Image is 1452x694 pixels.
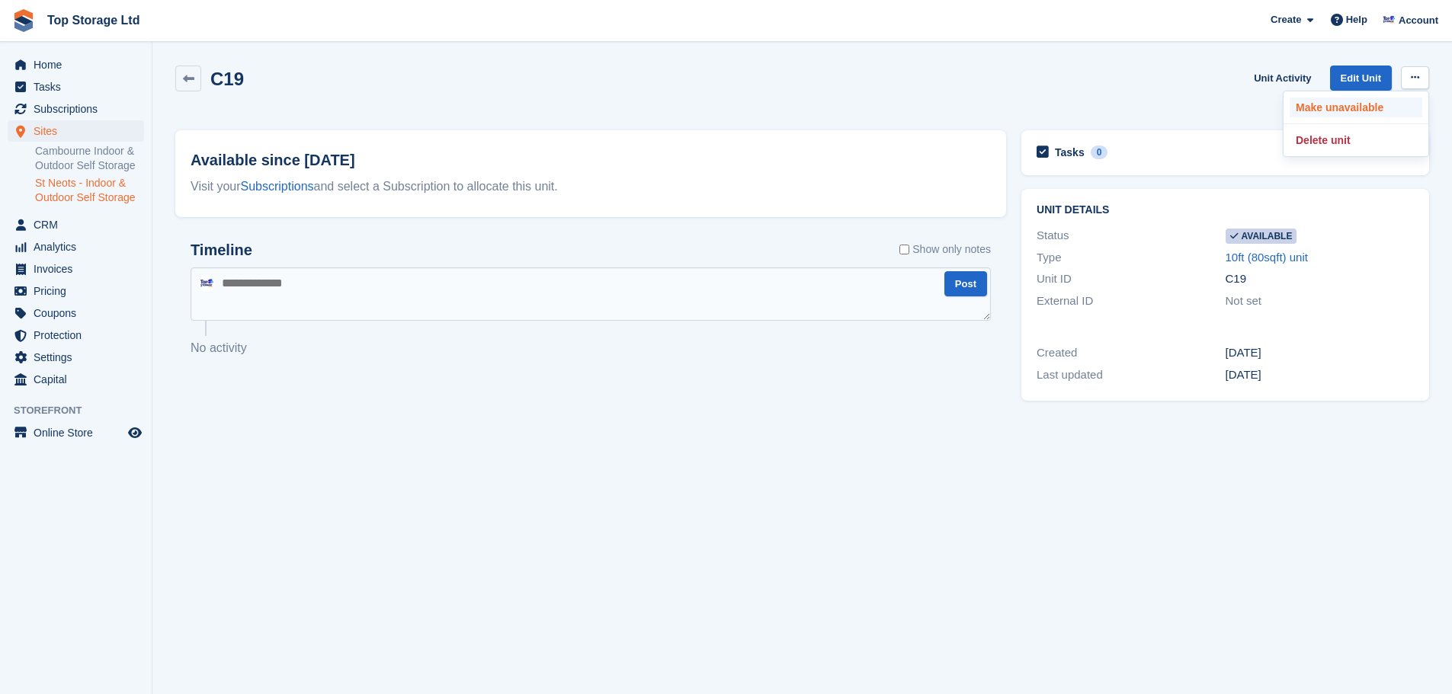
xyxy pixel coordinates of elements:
span: Storefront [14,403,152,418]
span: Invoices [34,258,125,280]
img: stora-icon-8386f47178a22dfd0bd8f6a31ec36ba5ce8667c1dd55bd0f319d3a0aa187defe.svg [12,9,35,32]
span: CRM [34,214,125,235]
div: [DATE] [1226,366,1414,384]
label: Show only notes [899,241,991,257]
img: Sam Topham [1381,12,1396,27]
a: Preview store [126,424,144,442]
div: [DATE] [1226,344,1414,362]
div: Visit your and select a Subscription to allocate this unit. [191,177,991,196]
span: Help [1346,12,1367,27]
h2: Tasks [1055,146,1085,159]
button: Post [944,271,987,296]
span: Sites [34,120,125,142]
div: Created [1037,344,1225,362]
a: Delete unit [1290,130,1422,150]
a: menu [8,280,144,302]
div: Last updated [1037,366,1225,384]
a: Unit Activity [1248,66,1317,91]
a: menu [8,54,144,75]
h2: Timeline [191,241,252,259]
span: Online Store [34,422,125,443]
span: Settings [34,347,125,368]
a: Subscriptions [241,180,314,193]
h2: Unit details [1037,204,1414,216]
a: menu [8,258,144,280]
span: Protection [34,325,125,346]
div: Type [1037,249,1225,267]
div: Unit ID [1037,270,1225,288]
input: Show only notes [899,241,909,257]
span: Account [1399,13,1438,28]
a: menu [8,325,144,346]
a: Top Storage Ltd [41,8,146,33]
a: menu [8,76,144,98]
span: Available [1226,229,1297,244]
span: Tasks [34,76,125,98]
a: menu [8,98,144,120]
a: menu [8,369,144,390]
span: Pricing [34,280,125,302]
h2: Available since [DATE] [191,149,991,171]
a: Cambourne Indoor & Outdoor Self Storage [35,144,144,173]
a: 10ft (80sqft) unit [1226,251,1308,264]
div: Not set [1226,293,1414,310]
span: Capital [34,369,125,390]
span: Home [34,54,125,75]
span: Analytics [34,236,125,257]
a: menu [8,214,144,235]
a: Edit Unit [1330,66,1392,91]
img: Sam Topham [198,275,215,292]
p: No activity [191,339,991,357]
a: menu [8,120,144,142]
a: menu [8,302,144,324]
a: St Neots - Indoor & Outdoor Self Storage [35,176,144,205]
a: menu [8,236,144,257]
span: Subscriptions [34,98,125,120]
div: C19 [1226,270,1414,288]
div: 0 [1091,146,1108,159]
span: Create [1271,12,1301,27]
a: Make unavailable [1290,98,1422,117]
div: External ID [1037,293,1225,310]
div: Status [1037,227,1225,245]
a: menu [8,422,144,443]
span: Coupons [34,302,125,324]
a: menu [8,347,144,368]
h2: C19 [210,69,244,89]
